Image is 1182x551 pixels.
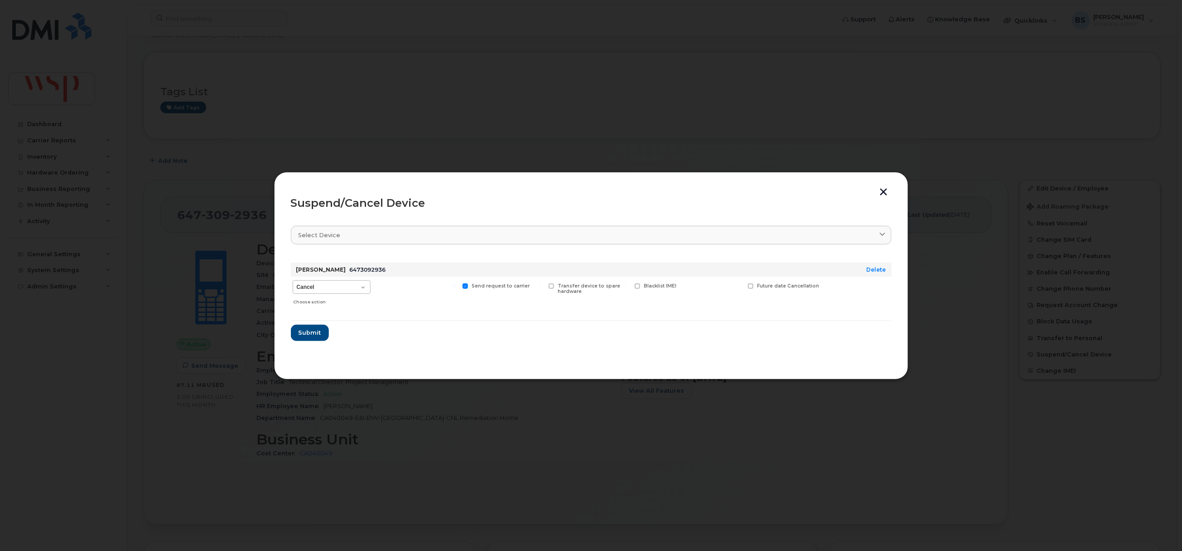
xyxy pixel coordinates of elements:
button: Submit [291,325,329,341]
input: Blacklist IMEI [624,283,628,288]
span: Select device [299,231,341,239]
a: Select device [291,226,892,244]
span: 6473092936 [350,266,386,273]
span: Submit [299,328,321,337]
span: Future date Cancellation [757,283,819,289]
span: Blacklist IMEI [644,283,676,289]
span: Transfer device to spare hardware [558,283,620,295]
input: Future date Cancellation [737,283,742,288]
input: Send request to carrier [452,283,456,288]
input: Transfer device to spare hardware [538,283,542,288]
div: Suspend/Cancel Device [291,198,892,209]
a: Delete [867,266,886,273]
strong: [PERSON_NAME] [296,266,346,273]
div: Choose action [293,295,370,306]
span: Send request to carrier [472,283,530,289]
